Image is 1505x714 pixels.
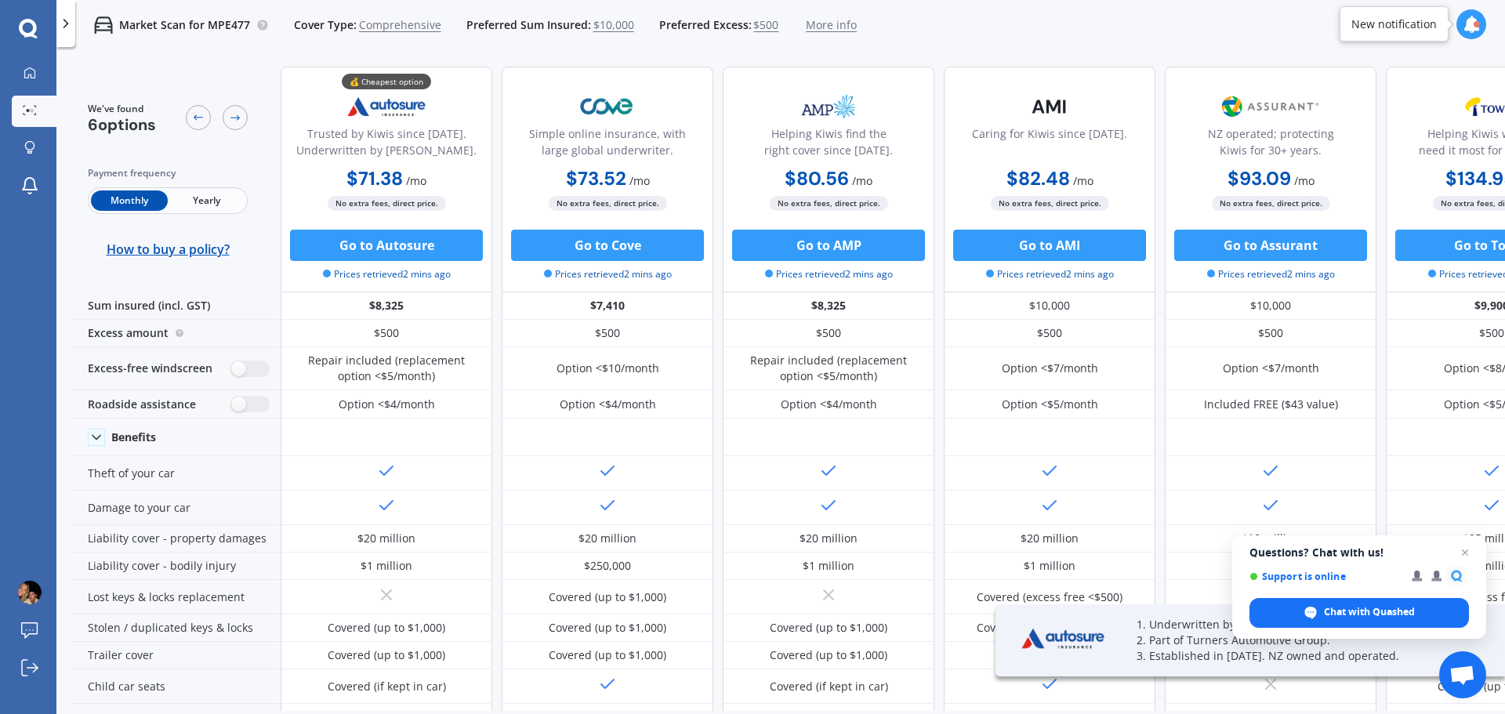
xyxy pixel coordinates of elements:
[339,397,435,412] div: Option <$4/month
[346,166,403,190] b: $71.38
[785,166,849,190] b: $80.56
[1137,648,1466,664] p: 3. Established in [DATE]. NZ owned and operated.
[69,491,281,525] div: Damage to your car
[111,430,156,444] div: Benefits
[549,589,666,605] div: Covered (up to $1,000)
[549,620,666,636] div: Covered (up to $1,000)
[1165,292,1376,320] div: $10,000
[806,17,857,33] span: More info
[986,267,1114,281] span: Prices retrieved 2 mins ago
[991,196,1109,211] span: No extra fees, direct price.
[69,456,281,491] div: Theft of your car
[292,353,481,384] div: Repair included (replacement option <$5/month)
[1249,571,1401,582] span: Support is online
[998,87,1101,126] img: AMI-text-1.webp
[800,531,858,546] div: $20 million
[977,620,1122,636] div: Covered (excess free <$500)
[549,647,666,663] div: Covered (up to $1,000)
[69,292,281,320] div: Sum insured (incl. GST)
[1249,546,1469,559] span: Questions? Chat with us!
[549,196,667,211] span: No extra fees, direct price.
[511,230,704,261] button: Go to Cove
[294,125,479,165] div: Trusted by Kiwis since [DATE]. Underwritten by [PERSON_NAME].
[119,17,250,33] p: Market Scan for MPE477
[1439,651,1486,698] div: Open chat
[972,125,1127,165] div: Caring for Kiwis since [DATE].
[1165,320,1376,347] div: $500
[88,114,156,135] span: 6 options
[69,347,281,390] div: Excess-free windscreen
[69,669,281,704] div: Child car seats
[328,620,445,636] div: Covered (up to $1,000)
[1024,558,1075,574] div: $1 million
[578,531,636,546] div: $20 million
[1249,598,1469,628] div: Chat with Quashed
[765,267,893,281] span: Prices retrieved 2 mins ago
[732,230,925,261] button: Go to AMP
[1219,87,1322,126] img: Assurant.png
[69,614,281,642] div: Stolen / duplicated keys & locks
[107,241,230,257] span: How to buy a policy?
[69,642,281,669] div: Trailer cover
[770,679,888,694] div: Covered (if kept in car)
[1002,361,1098,376] div: Option <$7/month
[734,353,923,384] div: Repair included (replacement option <$5/month)
[629,173,650,188] span: / mo
[659,17,752,33] span: Preferred Excess:
[1207,267,1335,281] span: Prices retrieved 2 mins ago
[753,17,778,33] span: $500
[1137,632,1466,648] p: 2. Part of Turners Automotive Group.
[69,525,281,553] div: Liability cover - property damages
[323,267,451,281] span: Prices retrieved 2 mins ago
[281,292,492,320] div: $8,325
[556,87,659,126] img: Cove.webp
[1212,196,1330,211] span: No extra fees, direct price.
[359,17,441,33] span: Comprehensive
[781,397,877,412] div: Option <$4/month
[1228,166,1291,190] b: $93.09
[168,190,245,211] span: Yearly
[736,125,921,165] div: Helping Kiwis find the right cover since [DATE].
[328,647,445,663] div: Covered (up to $1,000)
[1351,16,1437,32] div: New notification
[770,620,887,636] div: Covered (up to $1,000)
[852,173,872,188] span: / mo
[944,292,1155,320] div: $10,000
[723,320,934,347] div: $500
[91,190,168,211] span: Monthly
[328,196,446,211] span: No extra fees, direct price.
[953,230,1146,261] button: Go to AMI
[803,558,854,574] div: $1 million
[294,17,357,33] span: Cover Type:
[1294,173,1315,188] span: / mo
[560,397,656,412] div: Option <$4/month
[406,173,426,188] span: / mo
[466,17,591,33] span: Preferred Sum Insured:
[1178,125,1363,165] div: NZ operated; protecting Kiwis for 30+ years.
[502,320,713,347] div: $500
[515,125,700,165] div: Simple online insurance, with large global underwriter.
[770,196,888,211] span: No extra fees, direct price.
[335,87,438,126] img: Autosure.webp
[1008,618,1118,659] img: Autosure.webp
[69,580,281,614] div: Lost keys & locks replacement
[69,390,281,419] div: Roadside assistance
[88,102,156,116] span: We've found
[69,553,281,580] div: Liability cover - bodily injury
[1174,230,1367,261] button: Go to Assurant
[566,166,626,190] b: $73.52
[1456,543,1474,562] span: Close chat
[1223,361,1319,376] div: Option <$7/month
[770,647,887,663] div: Covered (up to $1,000)
[723,292,934,320] div: $8,325
[1002,397,1098,412] div: Option <$5/month
[1006,166,1070,190] b: $82.48
[1324,605,1415,619] span: Chat with Quashed
[69,320,281,347] div: Excess amount
[557,361,659,376] div: Option <$10/month
[1137,617,1466,632] p: 1. Underwritten by Vero Insurance NZ.
[18,581,42,604] img: c7649932401d7afec2a6765d9fc79f45
[342,74,431,89] div: 💰 Cheapest option
[328,679,446,694] div: Covered (if kept in car)
[357,531,415,546] div: $20 million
